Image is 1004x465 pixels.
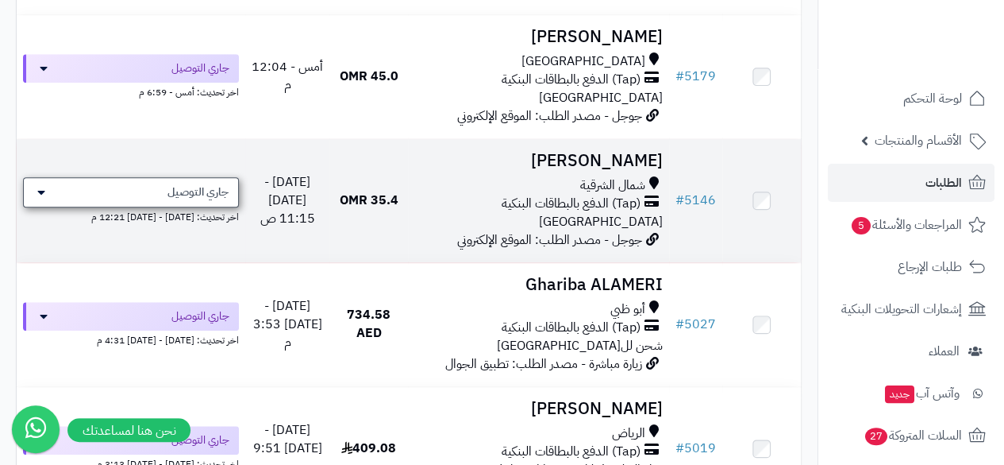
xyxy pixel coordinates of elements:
[675,191,684,210] span: #
[828,332,994,370] a: العملاء
[828,417,994,455] a: السلات المتروكة27
[171,60,229,76] span: جاري التوصيل
[850,214,962,236] span: المراجعات والأسئلة
[675,439,716,458] a: #5019
[885,386,914,403] span: جديد
[167,184,229,200] span: جاري التوصيل
[414,152,663,170] h3: [PERSON_NAME]
[497,336,663,355] span: شحن لل[GEOGRAPHIC_DATA]
[23,331,239,347] div: اخر تحديث: [DATE] - [DATE] 4:31 م
[852,217,871,235] span: 5
[898,256,962,278] span: طلبات الإرجاع
[23,83,239,99] div: اخر تحديث: أمس - 6:59 م
[347,305,390,343] span: 734.58 AED
[171,308,229,324] span: جاري التوصيل
[675,191,716,210] a: #5146
[864,424,962,447] span: السلات المتروكة
[445,355,642,374] span: زيارة مباشرة - مصدر الطلب: تطبيق الجوال
[883,382,960,405] span: وآتس آب
[828,164,994,202] a: الطلبات
[414,400,663,418] h3: [PERSON_NAME]
[539,212,663,231] span: [GEOGRAPHIC_DATA]
[502,195,640,213] span: (Tap) الدفع بالبطاقات البنكية
[253,296,322,352] span: [DATE] - [DATE] 3:53 م
[580,176,645,195] span: شمال الشرقية
[841,298,962,320] span: إشعارات التحويلات البنكية
[896,12,989,45] img: logo-2.png
[675,315,716,334] a: #5027
[502,443,640,461] span: (Tap) الدفع بالبطاقات البنكية
[903,87,962,110] span: لوحة التحكم
[828,374,994,413] a: وآتس آبجديد
[252,57,323,95] span: أمس - 12:04 م
[865,428,888,446] span: 27
[260,172,315,228] span: [DATE] - [DATE] 11:15 ص
[675,315,684,334] span: #
[675,67,716,86] a: #5179
[929,340,960,362] span: العملاء
[828,290,994,328] a: إشعارات التحويلات البنكية
[502,319,640,337] span: (Tap) الدفع بالبطاقات البنكية
[341,439,396,458] span: 409.08
[828,79,994,118] a: لوحة التحكم
[414,28,663,46] h3: [PERSON_NAME]
[539,88,663,107] span: [GEOGRAPHIC_DATA]
[828,206,994,244] a: المراجعات والأسئلة5
[502,71,640,89] span: (Tap) الدفع بالبطاقات البنكية
[171,432,229,448] span: جاري التوصيل
[23,207,239,224] div: اخر تحديث: [DATE] - [DATE] 12:21 م
[875,130,962,152] span: الأقسام والمنتجات
[828,248,994,286] a: طلبات الإرجاع
[457,231,642,250] span: جوجل - مصدر الطلب: الموقع الإلكتروني
[414,276,663,294] h3: Ghariba ALAMERI
[457,107,642,126] span: جوجل - مصدر الطلب: الموقع الإلكتروني
[610,300,645,319] span: أبو ظبي
[675,439,684,458] span: #
[612,424,645,443] span: الرياض
[521,52,645,71] span: [GEOGRAPHIC_DATA]
[675,67,684,86] span: #
[340,67,398,86] span: 45.0 OMR
[340,191,398,210] span: 35.4 OMR
[925,172,962,194] span: الطلبات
